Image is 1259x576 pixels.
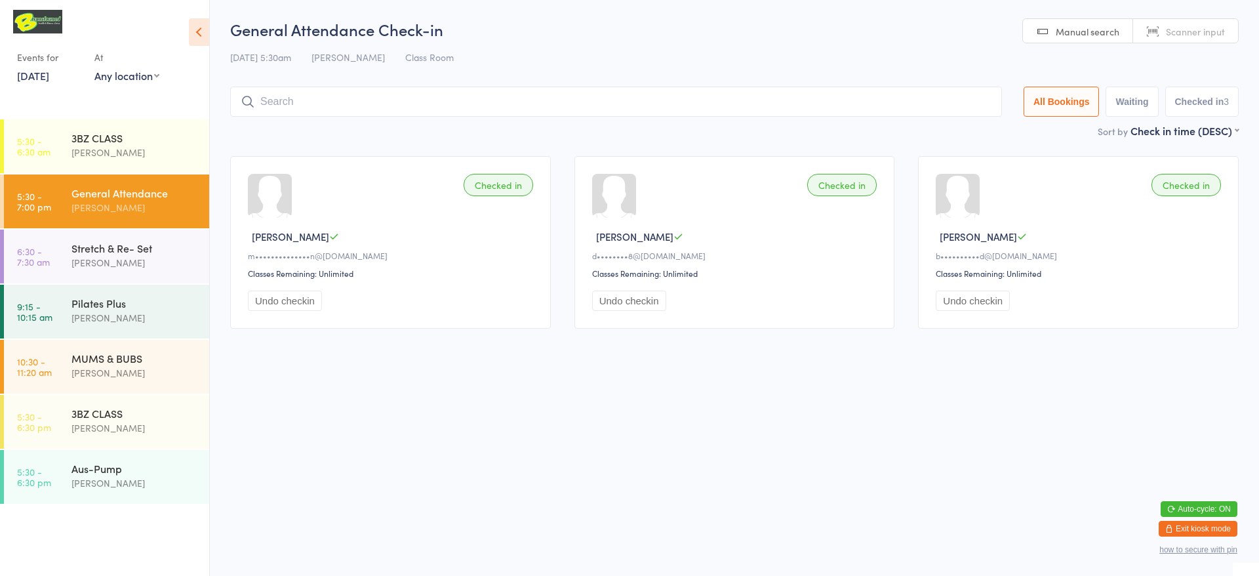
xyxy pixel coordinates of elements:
[71,131,198,145] div: 3BZ CLASS
[936,250,1225,261] div: b••••••••••d@[DOMAIN_NAME]
[4,285,209,339] a: 9:15 -10:15 amPilates Plus[PERSON_NAME]
[1161,501,1237,517] button: Auto-cycle: ON
[17,411,51,432] time: 5:30 - 6:30 pm
[17,466,51,487] time: 5:30 - 6:30 pm
[4,340,209,394] a: 10:30 -11:20 amMUMS & BUBS[PERSON_NAME]
[4,119,209,173] a: 5:30 -6:30 am3BZ CLASS[PERSON_NAME]
[17,68,49,83] a: [DATE]
[248,250,537,261] div: m••••••••••••••n@[DOMAIN_NAME]
[936,268,1225,279] div: Classes Remaining: Unlimited
[596,230,673,243] span: [PERSON_NAME]
[230,87,1002,117] input: Search
[94,68,159,83] div: Any location
[1106,87,1158,117] button: Waiting
[71,310,198,325] div: [PERSON_NAME]
[230,51,291,64] span: [DATE] 5:30am
[4,450,209,504] a: 5:30 -6:30 pmAus-Pump[PERSON_NAME]
[71,186,198,200] div: General Attendance
[936,291,1010,311] button: Undo checkin
[1165,87,1239,117] button: Checked in3
[13,10,62,33] img: B Transformed Gym
[17,136,50,157] time: 5:30 - 6:30 am
[940,230,1017,243] span: [PERSON_NAME]
[1166,25,1225,38] span: Scanner input
[71,200,198,215] div: [PERSON_NAME]
[4,230,209,283] a: 6:30 -7:30 amStretch & Re- Set[PERSON_NAME]
[1130,123,1239,138] div: Check in time (DESC)
[71,241,198,255] div: Stretch & Re- Set
[71,476,198,491] div: [PERSON_NAME]
[71,255,198,270] div: [PERSON_NAME]
[71,296,198,310] div: Pilates Plus
[1151,174,1221,196] div: Checked in
[17,246,50,267] time: 6:30 - 7:30 am
[1224,96,1229,107] div: 3
[405,51,454,64] span: Class Room
[1024,87,1100,117] button: All Bookings
[17,356,52,377] time: 10:30 - 11:20 am
[464,174,533,196] div: Checked in
[1159,521,1237,537] button: Exit kiosk mode
[807,174,877,196] div: Checked in
[71,351,198,365] div: MUMS & BUBS
[71,145,198,160] div: [PERSON_NAME]
[71,365,198,381] div: [PERSON_NAME]
[1098,125,1128,138] label: Sort by
[71,461,198,476] div: Aus-Pump
[248,268,537,279] div: Classes Remaining: Unlimited
[71,406,198,421] div: 3BZ CLASS
[94,47,159,68] div: At
[592,250,881,261] div: d••••••••8@[DOMAIN_NAME]
[1056,25,1119,38] span: Manual search
[230,18,1239,40] h2: General Attendance Check-in
[71,421,198,436] div: [PERSON_NAME]
[592,291,666,311] button: Undo checkin
[248,291,322,311] button: Undo checkin
[4,395,209,449] a: 5:30 -6:30 pm3BZ CLASS[PERSON_NAME]
[4,175,209,228] a: 5:30 -7:00 pmGeneral Attendance[PERSON_NAME]
[311,51,385,64] span: [PERSON_NAME]
[1159,545,1237,554] button: how to secure with pin
[252,230,329,243] span: [PERSON_NAME]
[17,191,51,212] time: 5:30 - 7:00 pm
[592,268,881,279] div: Classes Remaining: Unlimited
[17,47,81,68] div: Events for
[17,301,52,322] time: 9:15 - 10:15 am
